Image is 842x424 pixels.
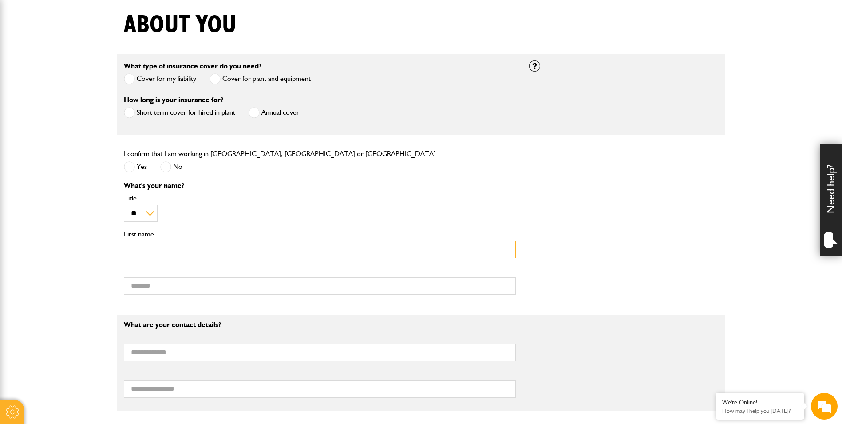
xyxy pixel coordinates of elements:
label: Annual cover [249,107,299,118]
h1: About you [124,10,237,40]
label: First name [124,231,516,238]
label: What type of insurance cover do you need? [124,63,261,70]
label: Yes [124,161,147,172]
label: Title [124,195,516,202]
img: d_20077148190_company_1631870298795_20077148190 [15,49,37,62]
label: Cover for my liability [124,73,196,84]
p: How may I help you today? [722,408,798,414]
input: Enter your last name [12,82,162,102]
div: Chat with us now [46,50,149,61]
textarea: Type your message and hit 'Enter' [12,161,162,266]
div: Minimize live chat window [146,4,167,26]
label: How long is your insurance for? [124,96,223,104]
label: Short term cover for hired in plant [124,107,235,118]
div: We're Online! [722,399,798,406]
p: What are your contact details? [124,321,516,328]
input: Enter your email address [12,108,162,128]
label: I confirm that I am working in [GEOGRAPHIC_DATA], [GEOGRAPHIC_DATA] or [GEOGRAPHIC_DATA] [124,150,436,157]
input: Enter your phone number [12,135,162,154]
p: What's your name? [124,182,516,189]
label: No [160,161,182,172]
em: Start Chat [121,274,161,286]
div: Need help? [820,144,842,256]
label: Cover for plant and equipment [210,73,311,84]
